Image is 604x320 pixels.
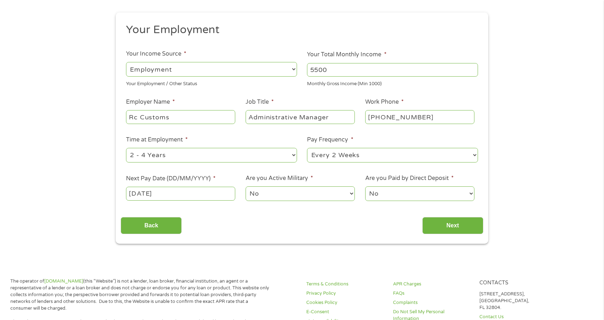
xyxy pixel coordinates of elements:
[126,187,235,200] input: Use the arrow keys to pick a date
[126,98,175,106] label: Employer Name
[126,175,216,182] label: Next Pay Date (DD/MM/YYYY)
[307,136,353,144] label: Pay Frequency
[121,217,182,234] input: Back
[393,290,471,297] a: FAQs
[246,98,274,106] label: Job Title
[479,291,557,311] p: [STREET_ADDRESS], [GEOGRAPHIC_DATA], FL 32804.
[246,175,313,182] label: Are you Active Military
[306,290,384,297] a: Privacy Policy
[393,281,471,288] a: APR Charges
[307,51,386,58] label: Your Total Monthly Income
[306,299,384,306] a: Cookies Policy
[306,281,384,288] a: Terms & Conditions
[365,110,474,124] input: (231) 754-4010
[479,280,557,287] h4: Contacts
[246,110,355,124] input: Cashier
[422,217,483,234] input: Next
[126,78,297,88] div: Your Employment / Other Status
[307,78,478,88] div: Monthly Gross Income (Min 1000)
[126,23,473,37] h2: Your Employment
[10,278,270,311] p: The operator of (this “Website”) is not a lender, loan broker, financial institution, an agent or...
[306,309,384,315] a: E-Consent
[393,299,471,306] a: Complaints
[307,63,478,77] input: 1800
[44,278,83,284] a: [DOMAIN_NAME]
[126,50,186,58] label: Your Income Source
[126,110,235,124] input: Walmart
[365,98,404,106] label: Work Phone
[126,136,188,144] label: Time at Employment
[365,175,454,182] label: Are you Paid by Direct Deposit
